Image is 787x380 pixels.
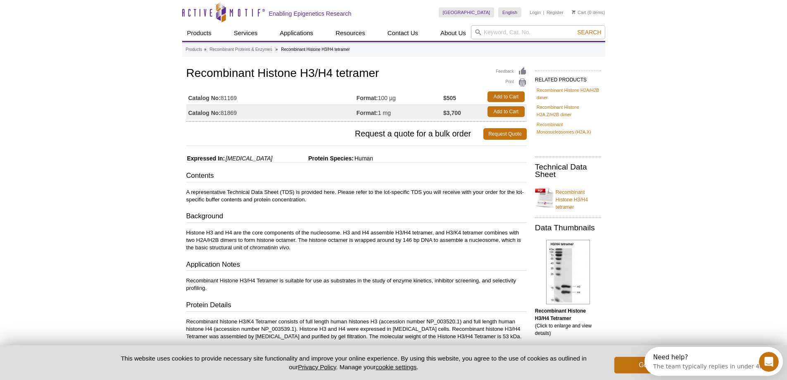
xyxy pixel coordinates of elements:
a: [GEOGRAPHIC_DATA] [439,7,495,17]
a: Resources [330,25,370,41]
li: | [543,7,544,17]
a: Products [186,46,202,53]
p: Recombinant Histone H3/H4 Tetramer is suitable for use as substrates in the study of enzyme kinet... [186,277,527,292]
li: » [204,47,207,52]
a: Applications [275,25,318,41]
i: in vivo. [273,244,290,251]
td: 81169 [186,89,357,104]
p: A representative Technical Data Sheet (TDS) is provided here. Please refer to the lot-specific TD... [186,189,527,203]
h3: Background [186,211,527,223]
h3: Application Notes [186,260,527,271]
a: Recombinant Histone H3/H4 tetramer [535,184,601,211]
strong: Format: [357,109,378,117]
p: Recombinant histone H3/K4 Tetramer consists of full length human histones H3 (accession number NP... [186,318,527,340]
button: Got it! [614,357,680,373]
a: Feedback [496,67,527,76]
span: Search [577,29,601,36]
h3: Protein Details [186,300,527,312]
li: (0 items) [572,7,605,17]
a: Contact Us [383,25,423,41]
i: [MEDICAL_DATA] [226,155,272,162]
span: Human [354,155,373,162]
span: Request a quote for a bulk order [186,128,484,140]
h2: RELATED PRODUCTS [535,70,601,85]
strong: $3,700 [443,109,461,117]
a: Add to Cart [487,106,525,117]
div: The team typically replies in under 4m [9,14,121,22]
p: Histone H3 and H4 are the core components of the nucleosome. H3 and H4 assemble H3/H4 tetramer, a... [186,229,527,251]
div: Need help? [9,7,121,14]
a: Request Quote [483,128,527,140]
a: Cart [572,10,586,15]
a: Add to Cart [487,91,525,102]
a: Recombinant Proteins & Enzymes [209,46,272,53]
a: Print [496,78,527,87]
strong: Catalog No: [188,94,221,102]
p: (Click to enlarge and view details) [535,307,601,337]
h3: Contents [186,171,527,182]
iframe: Intercom live chat [759,352,779,372]
img: Recombinant Histone H3/H4 Tetramer [546,240,590,304]
span: Protein Species: [274,155,354,162]
strong: $505 [443,94,456,102]
a: Recombinant Histone H2A.Z/H2B dimer [537,103,599,118]
a: Products [182,25,216,41]
li: » [276,47,278,52]
a: English [498,7,521,17]
h2: Data Thumbnails [535,224,601,232]
iframe: Intercom live chat discovery launcher [644,347,783,376]
td: 81869 [186,104,357,119]
a: About Us [435,25,471,41]
button: cookie settings [376,363,416,370]
td: 1 mg [357,104,443,119]
a: Login [530,10,541,15]
strong: Format: [357,94,378,102]
a: Services [229,25,263,41]
td: 100 µg [357,89,443,104]
h2: Enabling Epigenetics Research [269,10,352,17]
b: Recombinant Histone H3/H4 Tetramer [535,308,586,321]
img: Your Cart [572,10,575,14]
button: Search [575,29,604,36]
h2: Technical Data Sheet [535,163,601,178]
a: Register [547,10,564,15]
strong: Catalog No: [188,109,221,117]
input: Keyword, Cat. No. [471,25,605,39]
a: Privacy Policy [298,363,336,370]
a: Recombinant Mononucleosomes (H2A.X) [537,121,599,136]
span: Expressed In: [186,155,225,162]
a: Recombinant Histone H2A/H2B dimer [537,86,599,101]
h1: Recombinant Histone H3/H4 tetramer [186,67,527,81]
div: Open Intercom Messenger [3,3,145,26]
p: This website uses cookies to provide necessary site functionality and improve your online experie... [107,354,601,371]
li: Recombinant Histone H3/H4 tetramer [281,47,350,52]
